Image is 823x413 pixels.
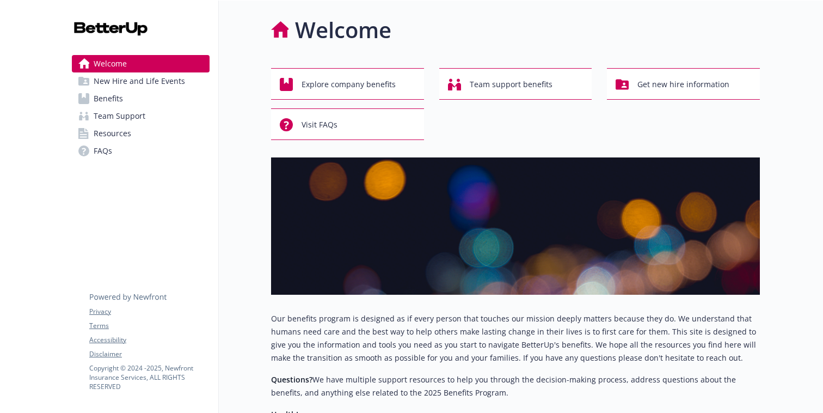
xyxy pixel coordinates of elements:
[271,373,760,399] p: We have multiple support resources to help you through the decision-making process, address quest...
[89,363,209,391] p: Copyright © 2024 - 2025 , Newfront Insurance Services, ALL RIGHTS RESERVED
[89,321,209,331] a: Terms
[271,374,312,385] strong: Questions?
[89,349,209,359] a: Disclaimer
[72,90,210,107] a: Benefits
[94,125,131,142] span: Resources
[72,142,210,160] a: FAQs
[439,68,592,100] button: Team support benefits
[72,125,210,142] a: Resources
[637,74,729,95] span: Get new hire information
[271,312,760,365] p: Our benefits program is designed as if every person that touches our mission deeply matters becau...
[72,72,210,90] a: New Hire and Life Events
[94,90,123,107] span: Benefits
[295,14,391,46] h1: Welcome
[94,55,127,72] span: Welcome
[607,68,760,100] button: Get new hire information
[302,74,396,95] span: Explore company benefits
[470,74,552,95] span: Team support benefits
[94,142,112,160] span: FAQs
[302,114,337,135] span: Visit FAQs
[271,157,760,295] img: overview page banner
[271,68,424,100] button: Explore company benefits
[72,55,210,72] a: Welcome
[94,107,145,125] span: Team Support
[271,108,424,140] button: Visit FAQs
[72,107,210,125] a: Team Support
[94,72,185,90] span: New Hire and Life Events
[89,307,209,317] a: Privacy
[89,335,209,345] a: Accessibility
